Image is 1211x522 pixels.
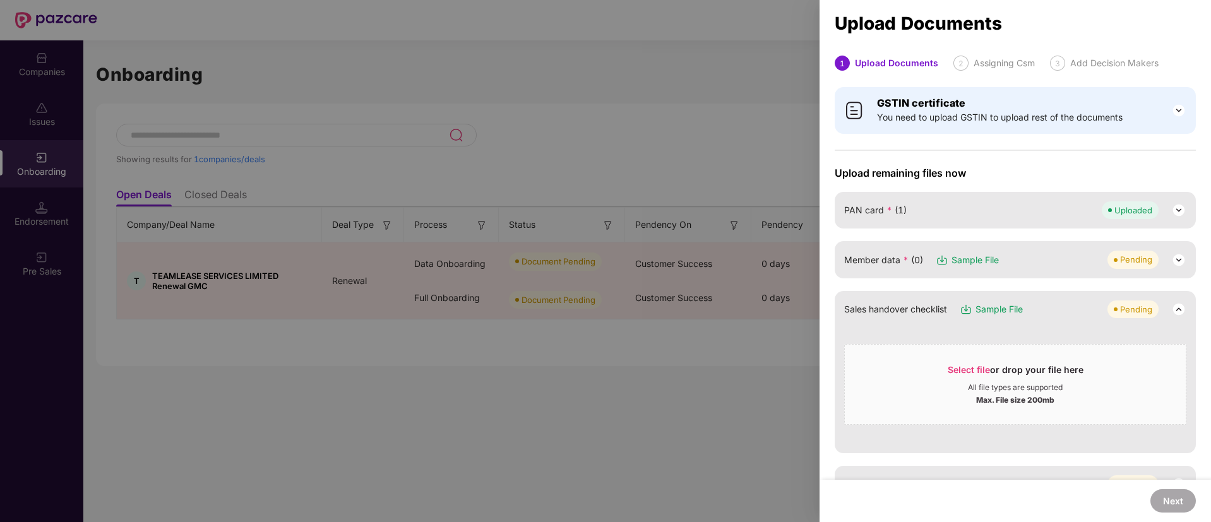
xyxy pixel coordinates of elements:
[835,167,1196,179] span: Upload remaining files now
[975,302,1023,316] span: Sample File
[844,477,871,491] span: QCR
[948,364,990,375] span: Select file
[1171,477,1186,492] img: svg+xml;base64,PHN2ZyB3aWR0aD0iMjQiIGhlaWdodD0iMjQiIHZpZXdCb3g9IjAgMCAyNCAyNCIgZmlsbD0ibm9uZSIgeG...
[968,383,1063,393] div: All file types are supported
[877,97,965,109] b: GSTIN certificate
[844,203,907,217] span: PAN card (1)
[1171,203,1186,218] img: svg+xml;base64,PHN2ZyB3aWR0aD0iMjQiIGhlaWdodD0iMjQiIHZpZXdCb3g9IjAgMCAyNCAyNCIgZmlsbD0ibm9uZSIgeG...
[974,56,1035,71] div: Assigning Csm
[1070,56,1159,71] div: Add Decision Makers
[844,100,864,121] img: svg+xml;base64,PHN2ZyB4bWxucz0iaHR0cDovL3d3dy53My5vcmcvMjAwMC9zdmciIHdpZHRoPSI0MCIgaGVpZ2h0PSI0MC...
[1120,253,1152,266] div: Pending
[1114,204,1152,217] div: Uploaded
[936,254,948,266] img: svg+xml;base64,PHN2ZyB3aWR0aD0iMTYiIGhlaWdodD0iMTciIHZpZXdCb3g9IjAgMCAxNiAxNyIgZmlsbD0ibm9uZSIgeG...
[877,110,1123,124] span: You need to upload GSTIN to upload rest of the documents
[1171,302,1186,317] img: svg+xml;base64,PHN2ZyB3aWR0aD0iMjQiIGhlaWdodD0iMjQiIHZpZXdCb3g9IjAgMCAyNCAyNCIgZmlsbD0ibm9uZSIgeG...
[845,354,1186,415] span: Select fileor drop your file hereAll file types are supportedMax. File size 200mb
[960,303,972,316] img: svg+xml;base64,PHN2ZyB3aWR0aD0iMTYiIGhlaWdodD0iMTciIHZpZXdCb3g9IjAgMCAxNiAxNyIgZmlsbD0ibm9uZSIgeG...
[951,253,999,267] span: Sample File
[1171,103,1186,118] img: svg+xml;base64,PHN2ZyB3aWR0aD0iMjQiIGhlaWdodD0iMjQiIHZpZXdCb3g9IjAgMCAyNCAyNCIgZmlsbD0ibm9uZSIgeG...
[958,59,963,68] span: 2
[1120,303,1152,316] div: Pending
[1150,489,1196,513] button: Next
[1055,59,1060,68] span: 3
[835,16,1196,30] div: Upload Documents
[844,302,947,316] span: Sales handover checklist
[1120,478,1152,490] div: Pending
[840,59,845,68] span: 1
[855,56,938,71] div: Upload Documents
[844,253,923,267] span: Member data (0)
[976,393,1054,405] div: Max. File size 200mb
[1171,252,1186,268] img: svg+xml;base64,PHN2ZyB3aWR0aD0iMjQiIGhlaWdodD0iMjQiIHZpZXdCb3g9IjAgMCAyNCAyNCIgZmlsbD0ibm9uZSIgeG...
[948,364,1083,383] div: or drop your file here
